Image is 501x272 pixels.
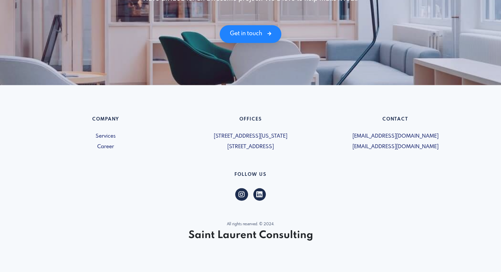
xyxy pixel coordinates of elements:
[37,143,174,151] a: Career
[37,132,174,140] a: Services
[182,132,319,140] span: [STREET_ADDRESS][US_STATE]
[37,222,464,227] p: All rights reserved. © 2024.
[37,172,464,180] h6: Follow US
[327,132,464,140] span: [EMAIL_ADDRESS][DOMAIN_NAME]
[220,25,281,43] a: Get in touch
[182,143,319,151] span: [STREET_ADDRESS]
[37,117,174,125] h6: Company
[327,143,464,151] span: [EMAIL_ADDRESS][DOMAIN_NAME]
[327,117,464,125] h6: Contact
[182,117,319,125] h6: Offices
